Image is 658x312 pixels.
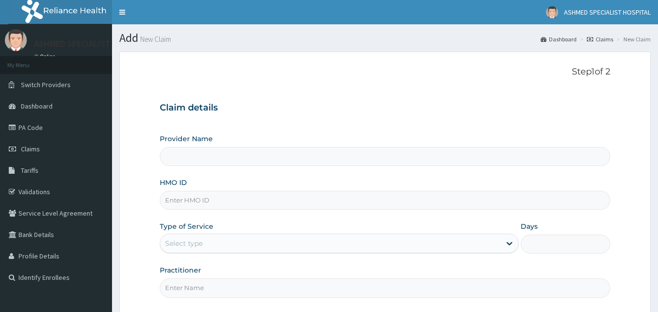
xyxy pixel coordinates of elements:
[138,36,171,43] small: New Claim
[160,191,611,210] input: Enter HMO ID
[21,102,53,110] span: Dashboard
[160,278,611,297] input: Enter Name
[21,166,38,175] span: Tariffs
[541,35,577,43] a: Dashboard
[160,265,201,275] label: Practitioner
[119,32,651,44] h1: Add
[160,134,213,144] label: Provider Name
[21,80,71,89] span: Switch Providers
[21,145,40,153] span: Claims
[160,178,187,187] label: HMO ID
[521,221,538,231] label: Days
[564,8,651,17] span: ASHMED SPECIALIST HOSPITAL
[34,53,57,60] a: Online
[5,29,27,51] img: User Image
[160,67,611,77] p: Step 1 of 2
[160,103,611,113] h3: Claim details
[587,35,613,43] a: Claims
[546,6,558,18] img: User Image
[34,39,150,48] p: ASHMED SPECIALIST HOSPITAL
[160,221,213,231] label: Type of Service
[614,35,651,43] li: New Claim
[165,239,203,248] div: Select type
